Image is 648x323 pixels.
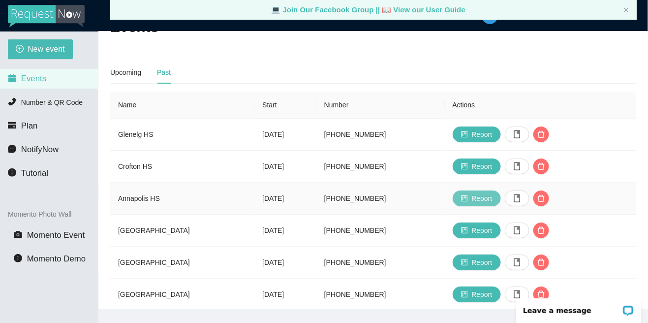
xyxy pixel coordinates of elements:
td: [PHONE_NUMBER] [316,215,445,247]
button: projectReport [453,223,501,238]
span: project [461,227,468,235]
span: delete [534,258,549,266]
span: calendar [8,74,16,82]
span: Report [472,129,493,140]
button: book [505,255,529,270]
span: Momento Event [27,230,85,240]
td: [PHONE_NUMBER] [316,279,445,311]
td: [GEOGRAPHIC_DATA] [110,279,254,311]
span: delete [534,162,549,170]
span: info-circle [14,254,22,262]
span: New event [28,43,65,55]
span: Tutorial [21,168,48,178]
td: [PHONE_NUMBER] [316,119,445,151]
span: Report [472,193,493,204]
td: [PHONE_NUMBER] [316,183,445,215]
th: Name [110,92,254,119]
span: camera [14,230,22,239]
span: message [8,145,16,153]
button: projectReport [453,255,501,270]
span: Report [472,225,493,236]
button: book [505,287,529,302]
span: project [461,259,468,267]
button: book [505,159,529,174]
span: Events [21,74,46,83]
span: delete [534,130,549,138]
span: Report [472,161,493,172]
button: delete [533,255,549,270]
span: Report [472,289,493,300]
button: plus-circleNew event [8,39,73,59]
button: projectReport [453,287,501,302]
button: delete [533,223,549,238]
iframe: LiveChat chat widget [510,292,648,323]
a: laptop Join Our Facebook Group || [272,5,382,14]
span: laptop [382,5,391,14]
td: [PHONE_NUMBER] [316,247,445,279]
span: Number & QR Code [21,98,83,106]
td: Crofton HS [110,151,254,183]
button: delete [533,191,549,206]
a: laptop View our User Guide [382,5,465,14]
button: delete [533,287,549,302]
button: delete [533,127,549,142]
img: RequestNow [8,5,85,28]
td: [GEOGRAPHIC_DATA] [110,215,254,247]
div: Past [157,67,171,78]
td: [DATE] [254,279,316,311]
span: plus-circle [16,45,24,54]
span: project [461,131,468,139]
th: Number [316,92,445,119]
span: book [513,258,521,266]
span: Momento Demo [27,254,86,263]
button: projectReport [453,191,501,206]
td: Glenelg HS [110,119,254,151]
button: delete [533,159,549,174]
div: Upcoming [110,67,141,78]
td: Annapolis HS [110,183,254,215]
button: close [623,7,629,13]
span: book [513,226,521,234]
span: Report [472,257,493,268]
span: book [513,130,521,138]
td: [DATE] [254,247,316,279]
td: [DATE] [254,183,316,215]
span: delete [534,194,549,202]
span: delete [534,291,549,298]
span: info-circle [8,168,16,177]
span: delete [534,226,549,234]
th: Start [254,92,316,119]
button: projectReport [453,127,501,142]
span: credit-card [8,121,16,129]
td: [DATE] [254,215,316,247]
button: book [505,127,529,142]
td: [DATE] [254,151,316,183]
span: book [513,291,521,298]
button: projectReport [453,159,501,174]
button: book [505,223,529,238]
td: [GEOGRAPHIC_DATA] [110,247,254,279]
span: book [513,194,521,202]
span: project [461,163,468,171]
span: phone [8,97,16,106]
th: Actions [445,92,636,119]
span: project [461,195,468,203]
td: [DATE] [254,119,316,151]
td: [PHONE_NUMBER] [316,151,445,183]
span: laptop [272,5,281,14]
span: book [513,162,521,170]
button: book [505,191,529,206]
span: Plan [21,121,38,130]
span: NotifyNow [21,145,59,154]
span: project [461,291,468,299]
